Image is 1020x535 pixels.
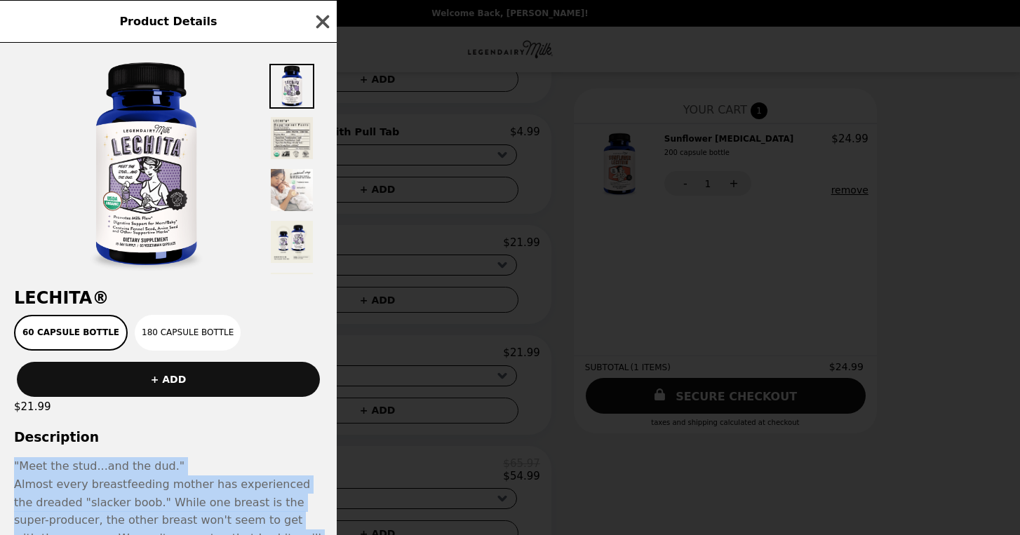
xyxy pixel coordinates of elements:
[14,457,323,475] p: "Meet the stud...and the dud."
[269,168,314,212] img: Thumbnail 3
[269,271,314,316] img: Thumbnail 5
[119,15,217,28] span: Product Details
[14,315,128,351] button: 60 capsule bottle
[135,315,241,351] button: 180 capsule bottle
[17,362,320,397] button: + ADD
[269,219,314,264] img: Thumbnail 4
[41,60,251,271] img: 60 capsule bottle
[269,64,314,109] img: Thumbnail 1
[269,116,314,161] img: Thumbnail 2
